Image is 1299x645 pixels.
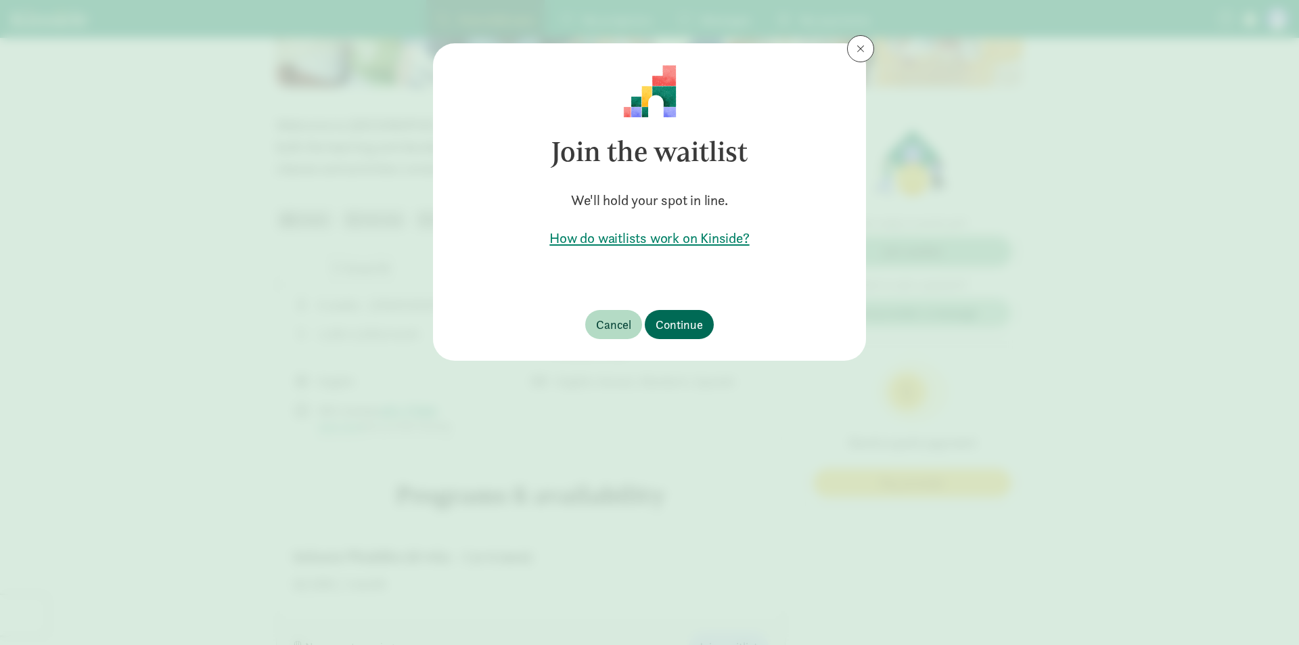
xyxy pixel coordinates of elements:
a: How do waitlists work on Kinside? [455,229,844,248]
span: Continue [656,315,703,334]
h5: We'll hold your spot in line. [455,191,844,210]
h3: Join the waitlist [455,118,844,185]
span: Cancel [596,315,631,334]
button: Cancel [585,310,642,339]
button: Continue [645,310,714,339]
